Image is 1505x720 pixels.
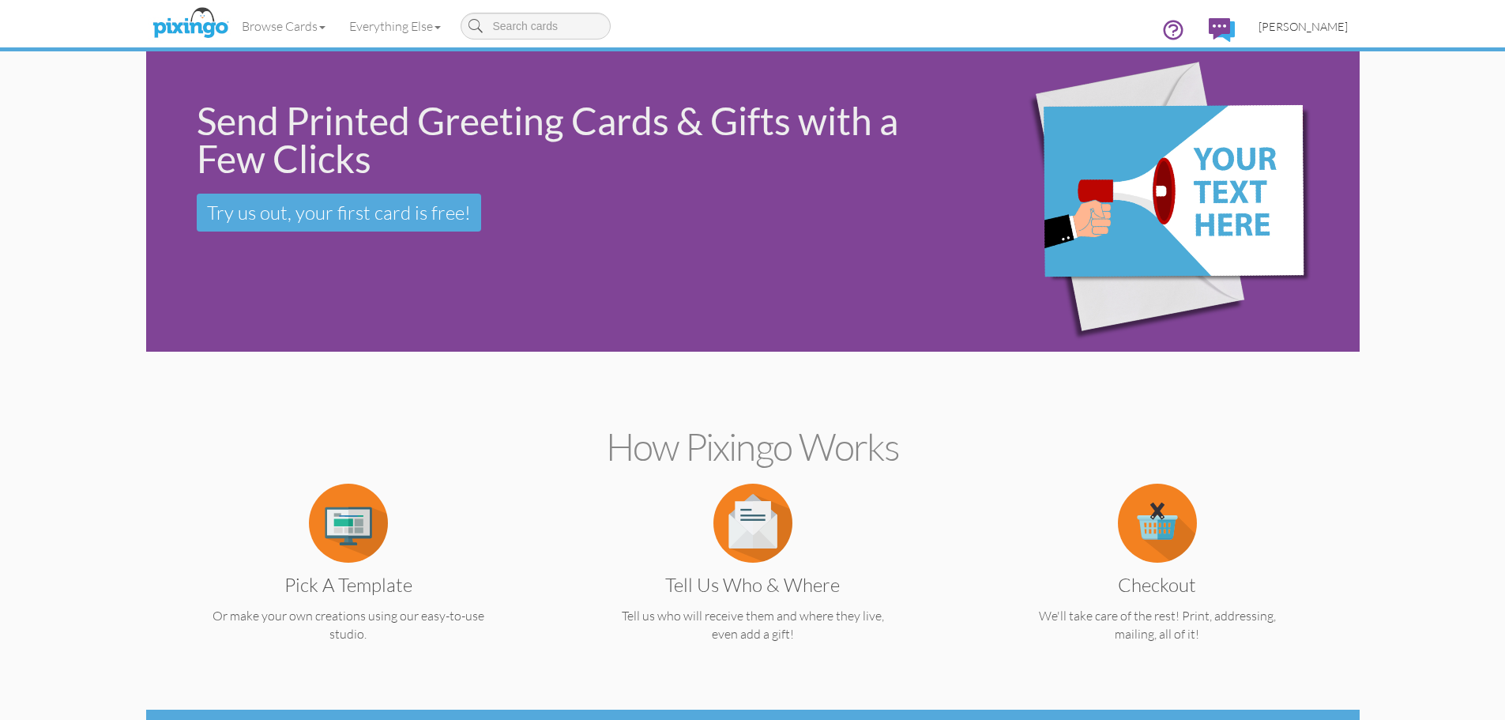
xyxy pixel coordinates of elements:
a: Browse Cards [230,6,337,46]
a: [PERSON_NAME] [1247,6,1360,47]
img: item.alt [1118,484,1197,563]
p: Or make your own creations using our easy-to-use studio. [177,607,520,643]
span: Try us out, your first card is free! [207,201,471,224]
div: Send Printed Greeting Cards & Gifts with a Few Clicks [197,102,943,178]
h3: Tell us Who & Where [593,575,912,595]
a: Tell us Who & Where Tell us who will receive them and where they live, even add a gift! [581,514,924,643]
a: Pick a Template Or make your own creations using our easy-to-use studio. [177,514,520,643]
p: We'll take care of the rest! Print, addressing, mailing, all of it! [986,607,1329,643]
img: comments.svg [1209,18,1235,42]
input: Search cards [461,13,611,40]
h3: Pick a Template [189,575,508,595]
img: eb544e90-0942-4412-bfe0-c610d3f4da7c.png [968,29,1349,375]
h2: How Pixingo works [174,426,1332,468]
h3: Checkout [998,575,1317,595]
img: pixingo logo [149,4,232,43]
span: [PERSON_NAME] [1259,20,1348,33]
a: Try us out, your first card is free! [197,194,481,232]
a: Everything Else [337,6,453,46]
img: item.alt [713,484,792,563]
img: item.alt [309,484,388,563]
a: Checkout We'll take care of the rest! Print, addressing, mailing, all of it! [986,514,1329,643]
p: Tell us who will receive them and where they live, even add a gift! [581,607,924,643]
